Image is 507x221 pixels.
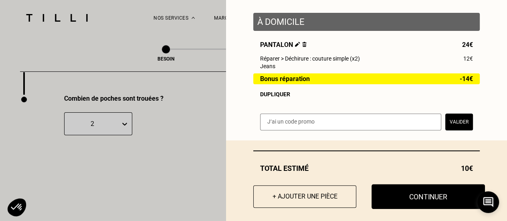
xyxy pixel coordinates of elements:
div: Total estimé [253,164,480,172]
input: J‘ai un code promo [260,114,441,130]
span: Réparer > Déchirure : couture simple (x2) [260,55,360,62]
span: Pantalon [260,41,307,49]
span: -14€ [460,75,473,82]
button: + Ajouter une pièce [253,185,356,208]
span: Jeans [260,63,275,69]
div: Dupliquer [260,91,473,97]
button: Valider [445,114,473,130]
p: À domicile [257,17,476,27]
span: 10€ [461,164,473,172]
img: Supprimer [302,42,307,47]
img: Éditer [295,42,300,47]
span: Bonus réparation [260,75,310,82]
span: 12€ [463,55,473,62]
button: Continuer [372,184,485,209]
span: 24€ [462,41,473,49]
